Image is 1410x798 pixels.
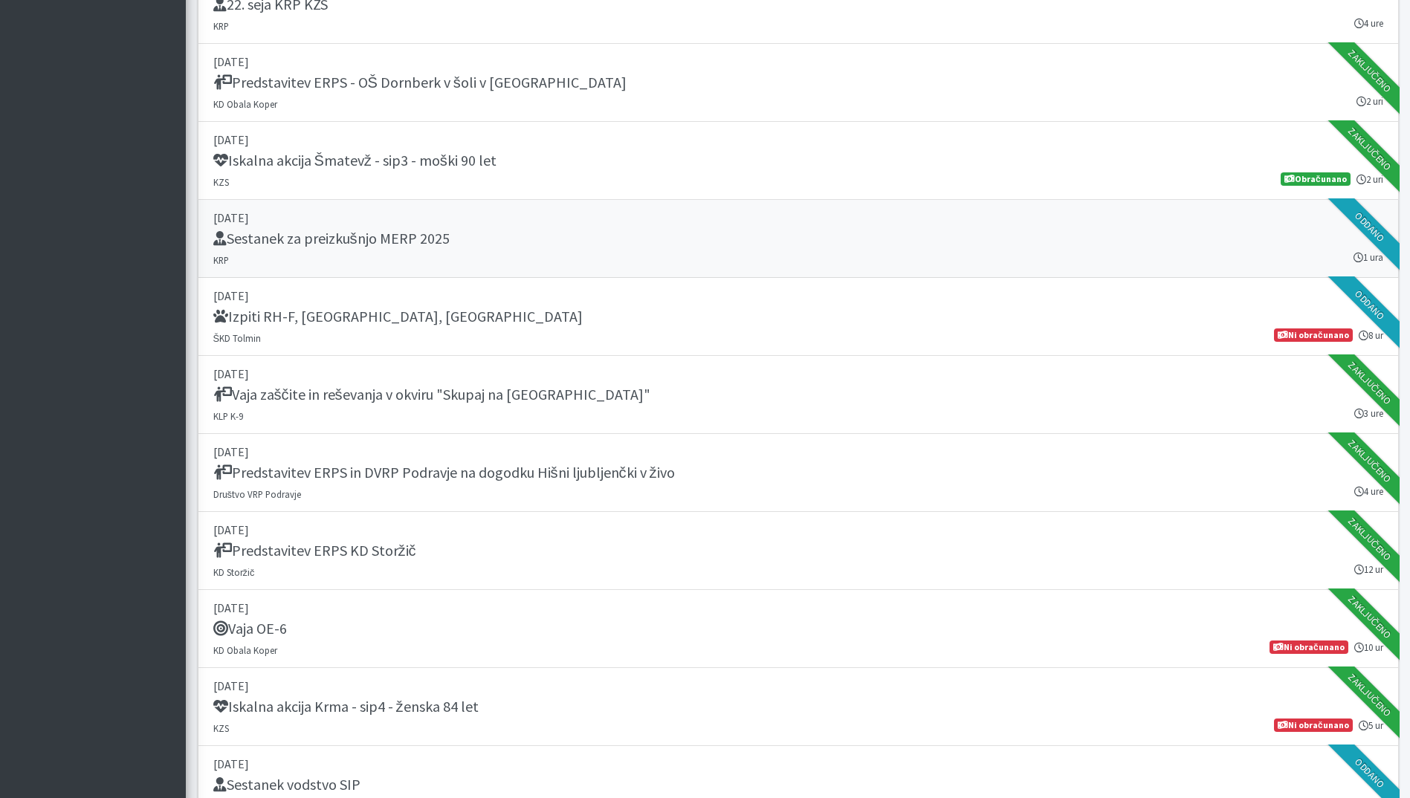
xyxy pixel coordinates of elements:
[213,98,277,110] small: KD Obala Koper
[213,152,497,169] h5: Iskalna akcija Šmatevž - sip3 - moški 90 let
[213,287,1383,305] p: [DATE]
[213,542,416,559] h5: Predstavitev ERPS KD Storžič
[213,776,360,794] h5: Sestanek vodstvo SIP
[213,20,229,32] small: KRP
[198,668,1399,746] a: [DATE] Iskalna akcija Krma - sip4 - ženska 84 let KZS 5 ur Ni obračunano Zaključeno
[213,698,479,716] h5: Iskalna akcija Krma - sip4 - ženska 84 let
[1270,640,1348,654] span: Ni obračunano
[198,590,1399,668] a: [DATE] Vaja OE-6 KD Obala Koper 10 ur Ni obračunano Zaključeno
[213,308,583,325] h5: Izpiti RH-F, [GEOGRAPHIC_DATA], [GEOGRAPHIC_DATA]
[213,254,229,266] small: KRP
[1274,718,1352,732] span: Ni obračunano
[213,209,1383,227] p: [DATE]
[213,53,1383,71] p: [DATE]
[213,644,277,656] small: KD Obala Koper
[213,332,262,344] small: ŠKD Tolmin
[213,74,627,91] h5: Predstavitev ERPS - OŠ Dornberk v šoli v [GEOGRAPHIC_DATA]
[213,176,229,188] small: KZS
[198,278,1399,356] a: [DATE] Izpiti RH-F, [GEOGRAPHIC_DATA], [GEOGRAPHIC_DATA] ŠKD Tolmin 8 ur Ni obračunano Oddano
[198,44,1399,122] a: [DATE] Predstavitev ERPS - OŠ Dornberk v šoli v [GEOGRAPHIC_DATA] KD Obala Koper 2 uri Zaključeno
[213,131,1383,149] p: [DATE]
[198,200,1399,278] a: [DATE] Sestanek za preizkušnjo MERP 2025 KRP 1 ura Oddano
[213,464,675,481] h5: Predstavitev ERPS in DVRP Podravje na dogodku Hišni ljubljenčki v živo
[213,722,229,734] small: KZS
[213,443,1383,461] p: [DATE]
[213,488,301,500] small: Društvo VRP Podravje
[198,434,1399,512] a: [DATE] Predstavitev ERPS in DVRP Podravje na dogodku Hišni ljubljenčki v živo Društvo VRP Podravj...
[213,620,287,638] h5: Vaja OE-6
[213,755,1383,773] p: [DATE]
[213,599,1383,617] p: [DATE]
[1354,16,1383,30] small: 4 ure
[213,677,1383,695] p: [DATE]
[1274,328,1352,342] span: Ni obračunano
[198,122,1399,200] a: [DATE] Iskalna akcija Šmatevž - sip3 - moški 90 let KZS 2 uri Obračunano Zaključeno
[198,512,1399,590] a: [DATE] Predstavitev ERPS KD Storžič KD Storžič 12 ur Zaključeno
[198,356,1399,434] a: [DATE] Vaja zaščite in reševanja v okviru "Skupaj na [GEOGRAPHIC_DATA]" KLP K-9 3 ure Zaključeno
[213,521,1383,539] p: [DATE]
[213,365,1383,383] p: [DATE]
[213,410,243,422] small: KLP K-9
[213,230,450,247] h5: Sestanek za preizkušnjo MERP 2025
[213,386,650,403] h5: Vaja zaščite in reševanja v okviru "Skupaj na [GEOGRAPHIC_DATA]"
[1281,172,1350,186] span: Obračunano
[213,566,255,578] small: KD Storžič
